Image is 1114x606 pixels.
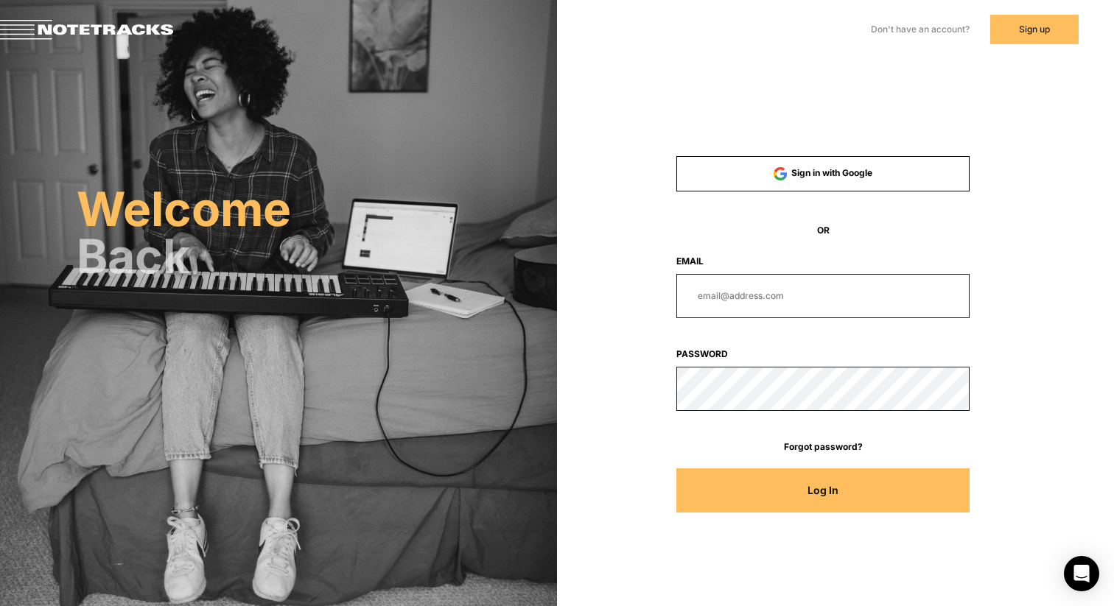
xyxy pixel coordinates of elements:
div: Open Intercom Messenger [1064,556,1099,591]
label: Don't have an account? [871,23,970,36]
a: Forgot password? [676,440,970,454]
span: Sign in with Google [791,167,872,178]
button: Sign up [990,15,1079,44]
h2: Back [77,236,557,277]
label: Password [676,348,970,361]
label: Email [676,255,970,268]
h2: Welcome [77,189,557,230]
button: Sign in with Google [676,156,970,191]
span: OR [676,224,970,237]
button: Log In [676,468,970,512]
input: email@address.com [676,274,970,318]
